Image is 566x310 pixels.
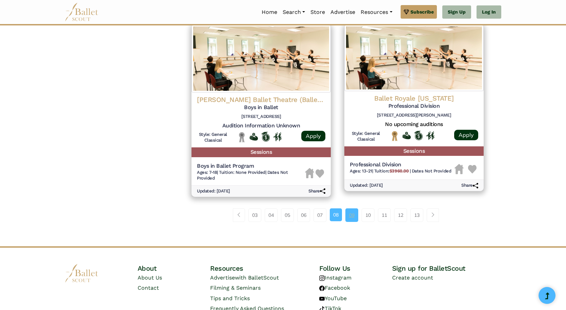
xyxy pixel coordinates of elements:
[301,131,325,141] a: Apply
[235,274,279,281] span: with BalletScout
[350,168,372,173] span: Ages: 13-21
[404,8,409,16] img: gem.svg
[319,264,392,273] h4: Follow Us
[197,188,230,194] h6: Updated: [DATE]
[308,5,328,19] a: Store
[344,25,484,91] img: Logo
[394,208,407,222] a: 12
[319,296,325,302] img: youtube logo
[401,5,437,19] a: Subscribe
[350,94,478,103] h4: Ballet Royale [US_STATE]
[281,208,294,222] a: 05
[319,285,350,291] a: Facebook
[390,131,399,141] img: National
[261,132,270,141] img: Offers Scholarship
[442,5,471,19] a: Sign Up
[468,165,477,173] img: Heart
[344,146,484,156] h5: Sessions
[210,264,319,273] h4: Resources
[374,168,410,173] span: Tuition:
[392,264,501,273] h4: Sign up for BalletScout
[210,274,279,281] a: Advertisewith BalletScout
[219,170,265,175] span: Tuition: None Provided
[461,183,478,188] h6: Share
[316,169,324,178] img: Heart
[210,285,261,291] a: Filming & Seminars
[330,208,342,221] a: 08
[319,274,351,281] a: Instagram
[412,168,451,173] span: Dates Not Provided
[410,8,434,16] span: Subscribe
[314,208,326,222] a: 07
[248,208,261,222] a: 03
[259,5,280,19] a: Home
[280,5,308,19] a: Search
[273,132,282,141] img: In Person
[305,168,314,178] img: Housing Unavailable
[345,208,358,222] a: 09
[319,286,325,291] img: facebook logo
[454,164,464,174] img: Housing Unavailable
[426,131,434,140] img: In Person
[392,274,433,281] a: Create account
[410,208,423,222] a: 13
[191,25,331,92] img: Logo
[138,285,159,291] a: Contact
[350,121,478,128] h5: No upcoming auditions
[197,170,217,175] span: Ages: 7-18
[308,188,325,194] h6: Share
[138,274,162,281] a: About Us
[350,103,478,110] h5: Professional Division
[350,161,451,168] h5: Professional Division
[249,133,258,140] img: Offers Financial Aid
[197,132,229,143] h6: Style: General Classical
[358,5,395,19] a: Resources
[454,130,478,140] a: Apply
[319,295,347,302] a: YouTube
[477,5,501,19] a: Log In
[350,131,382,142] h6: Style: General Classical
[389,168,408,173] b: $3960.00
[319,275,325,281] img: instagram logo
[350,112,478,118] h6: [STREET_ADDRESS][PERSON_NAME]
[197,122,325,129] h5: Audition Information Unknown
[197,95,325,104] h4: [PERSON_NAME] Ballet Theatre (Ballet des Ameriques)
[378,208,391,222] a: 11
[350,183,383,188] h6: Updated: [DATE]
[328,5,358,19] a: Advertise
[238,132,246,142] img: Local
[362,208,375,222] a: 10
[65,264,99,283] img: logo
[197,163,305,170] h5: Boys in Ballet Program
[265,208,278,222] a: 04
[197,170,288,181] span: Dates Not Provided
[402,132,411,139] img: Offers Financial Aid
[350,168,451,174] h6: | |
[197,114,325,120] h6: [STREET_ADDRESS]
[233,208,443,222] nav: Page navigation example
[297,208,310,222] a: 06
[414,131,423,140] img: Offers Scholarship
[210,295,250,302] a: Tips and Tricks
[138,264,210,273] h4: About
[191,147,331,157] h5: Sessions
[197,170,305,181] h6: | |
[197,104,325,111] h5: Boys in Ballet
